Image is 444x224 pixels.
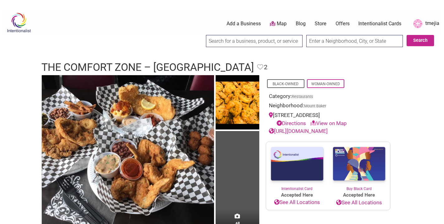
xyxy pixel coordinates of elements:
a: See All Locations [266,198,328,207]
a: tmejia [410,18,439,29]
img: Intentionalist Card [266,142,328,186]
img: Buy Black Card [328,142,390,186]
a: Offers [336,20,350,27]
a: See All Locations [328,199,390,207]
span: 2 [264,62,267,72]
span: Mount Baker [304,104,326,108]
span: Accepted Here [328,192,390,199]
div: Neighborhood: [269,102,387,111]
a: View on Map [310,120,347,126]
a: Store [315,20,327,27]
a: Add a Business [227,20,261,27]
a: Intentionalist Cards [358,20,401,27]
a: Directions [277,120,306,126]
a: Black-Owned [273,82,298,86]
div: [STREET_ADDRESS] [269,111,387,127]
a: Blog [296,20,306,27]
span: Accepted Here [266,192,328,199]
div: Category: [269,92,387,102]
img: Intentionalist [4,12,34,33]
a: Woman-Owned [311,82,340,86]
h1: The Comfort Zone – [GEOGRAPHIC_DATA] [41,60,254,75]
a: Intentionalist Card [266,142,328,192]
a: Buy Black Card [328,142,390,192]
img: The Comfort Zone [216,75,259,131]
a: Map [270,20,287,27]
i: Favorite [257,64,263,70]
button: Search [407,35,434,46]
a: [URL][DOMAIN_NAME] [269,128,328,134]
input: Search for a business, product, or service [206,35,303,47]
input: Enter a Neighborhood, City, or State [306,35,403,47]
a: Restaurants [292,94,313,99]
